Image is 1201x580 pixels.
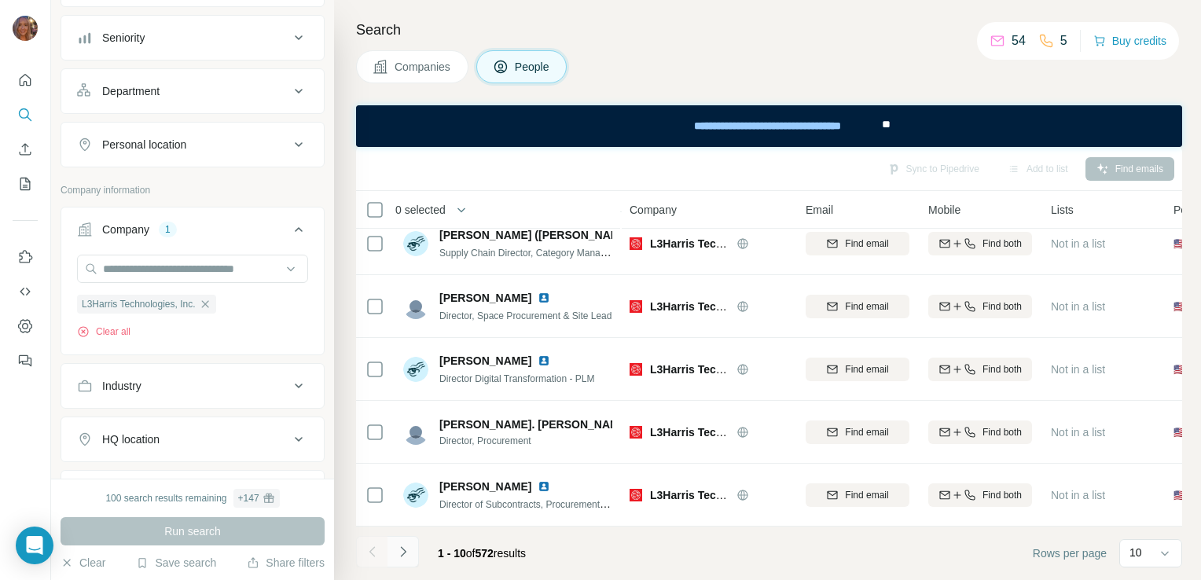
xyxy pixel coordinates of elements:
iframe: Banner [356,105,1182,147]
span: [PERSON_NAME] [439,479,531,494]
span: [PERSON_NAME] ([PERSON_NAME]) [439,227,634,243]
span: 1 - 10 [438,547,466,560]
span: [PERSON_NAME] [439,290,531,306]
span: Director of Subcontracts, Procurement and Operations Management [439,497,725,510]
button: Search [13,101,38,129]
span: Find both [982,362,1022,376]
img: Avatar [403,483,428,508]
button: Buy credits [1093,30,1166,52]
img: Logo of L3Harris Technologies, Inc. [630,237,642,250]
button: Feedback [13,347,38,375]
div: HQ location [102,431,160,447]
button: Seniority [61,19,324,57]
span: L3Harris Technologies, Inc. [650,426,793,439]
button: HQ location [61,420,324,458]
span: 🇺🇸 [1173,299,1187,314]
button: Find both [928,232,1032,255]
span: 572 [476,547,494,560]
button: Use Surfe API [13,277,38,306]
h4: Search [356,19,1182,41]
span: 🇺🇸 [1173,236,1187,251]
p: 10 [1129,545,1142,560]
button: Clear all [77,325,130,339]
img: Avatar [403,231,428,256]
div: Seniority [102,30,145,46]
span: People [515,59,551,75]
img: LinkedIn logo [538,292,550,304]
span: Not in a list [1051,237,1105,250]
span: Find both [982,299,1022,314]
button: Find email [806,420,909,444]
button: Save search [136,555,216,571]
div: Open Intercom Messenger [16,527,53,564]
span: Director Digital Transformation - PLM [439,373,594,384]
img: Avatar [403,294,428,319]
img: Logo of L3Harris Technologies, Inc. [630,426,642,439]
p: 5 [1060,31,1067,50]
div: + 147 [238,491,259,505]
span: Find email [845,299,888,314]
button: Personal location [61,126,324,163]
span: Director, Space Procurement & Site Lead [439,310,612,321]
span: 🇺🇸 [1173,487,1187,503]
p: Company information [61,183,325,197]
img: Avatar [403,357,428,382]
span: Lists [1051,202,1074,218]
button: Industry [61,367,324,405]
span: Not in a list [1051,489,1105,501]
button: Department [61,72,324,110]
span: L3Harris Technologies, Inc. [650,363,793,376]
button: Clear [61,555,105,571]
div: Personal location [102,137,186,152]
button: Find both [928,420,1032,444]
span: Mobile [928,202,960,218]
img: Logo of L3Harris Technologies, Inc. [630,489,642,501]
button: Use Surfe on LinkedIn [13,243,38,271]
img: Avatar [403,420,428,445]
p: 54 [1012,31,1026,50]
button: My lists [13,170,38,198]
span: L3Harris Technologies, Inc. [650,300,793,313]
button: Find email [806,483,909,507]
img: LinkedIn logo [538,480,550,493]
span: Find email [845,488,888,502]
button: Share filters [247,555,325,571]
span: 🇺🇸 [1173,424,1187,440]
button: Annual revenue ($) [61,474,324,512]
span: Director, Procurement [439,434,612,448]
div: Department [102,83,160,99]
span: L3Harris Technologies, Inc. [82,297,196,311]
span: Not in a list [1051,426,1105,439]
span: of [466,547,476,560]
span: Find email [845,237,888,251]
button: Find email [806,232,909,255]
span: Find both [982,488,1022,502]
img: Logo of L3Harris Technologies, Inc. [630,363,642,376]
div: 1 [159,222,177,237]
img: Avatar [13,16,38,41]
span: Email [806,202,833,218]
button: Find both [928,358,1032,381]
button: Enrich CSV [13,135,38,163]
span: Companies [395,59,452,75]
span: Find email [845,425,888,439]
span: Find both [982,237,1022,251]
span: Find email [845,362,888,376]
span: Not in a list [1051,300,1105,313]
button: Dashboard [13,312,38,340]
span: Company [630,202,677,218]
span: [PERSON_NAME] [439,353,531,369]
span: 🇺🇸 [1173,362,1187,377]
div: 100 search results remaining [105,489,279,508]
button: Find both [928,483,1032,507]
span: Find both [982,425,1022,439]
button: Find both [928,295,1032,318]
button: Quick start [13,66,38,94]
button: Find email [806,358,909,381]
span: L3Harris Technologies, Inc. [650,489,793,501]
span: L3Harris Technologies, Inc. [650,237,793,250]
img: LinkedIn logo [538,354,550,367]
button: Find email [806,295,909,318]
div: Company [102,222,149,237]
